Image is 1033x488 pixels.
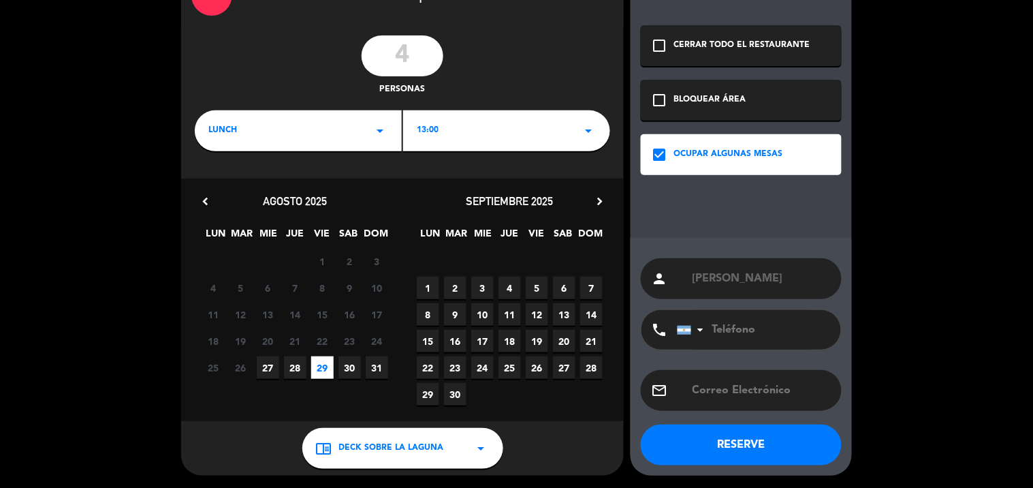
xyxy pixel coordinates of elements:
div: CERRAR TODO EL RESTAURANTE [674,39,810,52]
span: 1 [311,250,334,273]
span: 17 [471,330,494,352]
span: 13 [553,303,575,326]
span: 13 [257,303,279,326]
span: 5 [229,277,252,299]
span: DOM [364,226,386,248]
span: lunch [208,124,237,138]
span: MAR [231,226,253,248]
i: arrow_drop_down [372,123,388,139]
span: 25 [498,356,521,379]
i: check_box_outline_blank [651,92,667,108]
span: 11 [498,303,521,326]
span: 22 [417,356,439,379]
span: 27 [553,356,575,379]
input: Correo Electrónico [691,381,831,400]
span: 7 [284,277,306,299]
i: chevron_left [198,194,212,209]
span: 2 [444,277,466,299]
span: 19 [526,330,548,352]
span: VIE [311,226,333,248]
span: 18 [498,330,521,352]
span: 8 [417,303,439,326]
span: 31 [366,356,388,379]
span: septiembre 2025 [466,194,554,208]
span: 6 [553,277,575,299]
span: 5 [526,277,548,299]
span: 25 [202,356,225,379]
span: 26 [526,356,548,379]
span: 30 [444,383,466,406]
div: OCUPAR ALGUNAS MESAS [674,148,783,162]
span: 20 [257,330,279,352]
span: personas [380,83,426,97]
span: 20 [553,330,575,352]
div: BLOQUEAR ÁREA [674,93,746,107]
span: LUN [204,226,227,248]
span: 12 [229,303,252,326]
span: 16 [444,330,466,352]
span: DOM [578,226,601,248]
span: DECK SOBRE LA LAGUNA [339,442,444,455]
span: 19 [229,330,252,352]
span: 16 [338,303,361,326]
span: 1 [417,277,439,299]
span: 24 [366,330,388,352]
span: 4 [498,277,521,299]
span: 28 [580,356,603,379]
span: 22 [311,330,334,352]
i: arrow_drop_down [580,123,597,139]
button: RESERVE [641,425,842,466]
i: phone [651,322,667,338]
span: VIE [525,226,547,248]
span: JUE [498,226,521,248]
span: MIE [472,226,494,248]
span: 15 [311,303,334,326]
span: 7 [580,277,603,299]
span: 9 [444,303,466,326]
span: 15 [417,330,439,352]
span: JUE [284,226,306,248]
span: SAB [337,226,360,248]
i: check_box [651,147,667,163]
span: 24 [471,356,494,379]
span: 6 [257,277,279,299]
i: chrome_reader_mode [316,440,332,457]
span: 9 [338,277,361,299]
span: 28 [284,356,306,379]
span: 10 [471,303,494,326]
span: 17 [366,303,388,326]
span: 29 [417,383,439,406]
span: 13:00 [417,124,439,138]
span: 3 [471,277,494,299]
span: 29 [311,356,334,379]
span: 26 [229,356,252,379]
span: 21 [580,330,603,352]
i: chevron_right [592,194,607,209]
i: email [651,382,667,399]
span: SAB [552,226,574,248]
span: 27 [257,356,279,379]
span: 12 [526,303,548,326]
span: 3 [366,250,388,273]
div: Argentina: +54 [678,311,709,349]
input: 0 [362,35,443,76]
input: Nombre [691,269,831,288]
span: 18 [202,330,225,352]
span: 23 [444,356,466,379]
span: MIE [257,226,280,248]
span: 30 [338,356,361,379]
span: 2 [338,250,361,273]
span: 23 [338,330,361,352]
i: arrow_drop_down [473,440,490,457]
i: person [651,271,667,287]
span: 14 [580,303,603,326]
span: agosto 2025 [264,194,328,208]
span: 4 [202,277,225,299]
span: 21 [284,330,306,352]
span: 10 [366,277,388,299]
span: 14 [284,303,306,326]
span: LUN [419,226,441,248]
i: check_box_outline_blank [651,37,667,54]
input: Teléfono [677,310,827,350]
span: MAR [445,226,468,248]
